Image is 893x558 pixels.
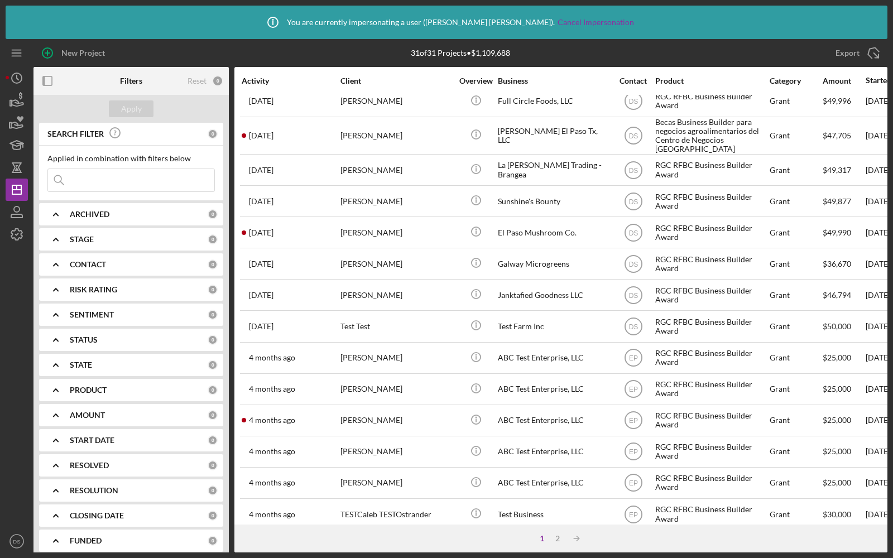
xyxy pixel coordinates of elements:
[208,259,218,270] div: 0
[836,42,860,64] div: Export
[249,97,273,105] time: 2025-06-19 16:43
[340,343,452,373] div: [PERSON_NAME]
[655,311,767,341] div: RGC RFBC Business Builder Award
[823,186,865,216] div: $49,877
[628,511,637,518] text: EP
[823,86,865,116] div: $49,996
[340,249,452,278] div: [PERSON_NAME]
[655,155,767,185] div: RGC RFBC Business Builder Award
[628,417,637,425] text: EP
[655,499,767,529] div: RGC RFBC Business Builder Award
[340,374,452,404] div: [PERSON_NAME]
[249,197,273,206] time: 2025-06-11 20:02
[70,511,124,520] b: CLOSING DATE
[340,186,452,216] div: [PERSON_NAME]
[498,86,609,116] div: Full Circle Foods, LLC
[70,436,114,445] b: START DATE
[340,499,452,529] div: TESTCaleb TESTOstrander
[70,335,98,344] b: STATUS
[498,437,609,466] div: ABC Test Enterprise, LLC
[61,42,105,64] div: New Project
[498,311,609,341] div: Test Farm Inc
[47,129,104,138] b: SEARCH FILTER
[70,386,107,395] b: PRODUCT
[340,406,452,435] div: [PERSON_NAME]
[628,132,638,139] text: DS
[212,75,223,86] div: 0
[70,411,105,420] b: AMOUNT
[498,155,609,185] div: La [PERSON_NAME] Trading - Brangea
[655,186,767,216] div: RGC RFBC Business Builder Award
[655,406,767,435] div: RGC RFBC Business Builder Award
[208,209,218,219] div: 0
[70,360,92,369] b: STATE
[628,323,638,331] text: DS
[249,416,295,425] time: 2025-04-23 21:42
[498,280,609,310] div: Janktafied Goodness LLC
[208,335,218,345] div: 0
[498,118,609,153] div: [PERSON_NAME] El Paso Tx, LLC
[823,406,865,435] div: $25,000
[208,310,218,320] div: 0
[770,118,822,153] div: Grant
[13,538,20,545] text: DS
[823,118,865,153] div: $47,705
[70,536,102,545] b: FUNDED
[655,468,767,498] div: RGC RFBC Business Builder Award
[47,154,215,163] div: Applied in combination with filters below
[655,86,767,116] div: RGC RFBC Business Builder Award
[70,461,109,470] b: RESOLVED
[340,468,452,498] div: [PERSON_NAME]
[498,186,609,216] div: Sunshine's Bounty
[770,499,822,529] div: Grant
[208,460,218,470] div: 0
[823,76,865,85] div: Amount
[340,218,452,247] div: [PERSON_NAME]
[498,218,609,247] div: El Paso Mushroom Co.
[655,280,767,310] div: RGC RFBC Business Builder Award
[208,536,218,546] div: 0
[208,285,218,295] div: 0
[249,131,273,140] time: 2025-07-11 04:44
[823,155,865,185] div: $49,317
[249,166,273,175] time: 2025-06-16 14:54
[208,234,218,244] div: 0
[770,374,822,404] div: Grant
[340,155,452,185] div: [PERSON_NAME]
[340,86,452,116] div: [PERSON_NAME]
[249,353,295,362] time: 2025-04-22 21:41
[109,100,153,117] button: Apply
[655,374,767,404] div: RGC RFBC Business Builder Award
[628,98,638,105] text: DS
[498,468,609,498] div: ABC Test Enterprise, LLC
[770,437,822,466] div: Grant
[770,311,822,341] div: Grant
[628,479,637,487] text: EP
[612,76,654,85] div: Contact
[628,260,638,268] text: DS
[70,285,117,294] b: RISK RATING
[866,76,891,85] div: Started
[498,76,609,85] div: Business
[249,510,295,519] time: 2025-04-22 19:51
[259,8,634,36] div: You are currently impersonating a user ( [PERSON_NAME] [PERSON_NAME] ).
[249,478,295,487] time: 2025-04-22 21:33
[823,499,865,529] div: $30,000
[823,343,865,373] div: $25,000
[411,49,510,57] div: 31 of 31 Projects • $1,109,688
[340,311,452,341] div: Test Test
[770,249,822,278] div: Grant
[628,198,638,205] text: DS
[208,385,218,395] div: 0
[558,18,634,27] a: Cancel Impersonation
[628,166,638,174] text: DS
[498,343,609,373] div: ABC Test Enterprise, LLC
[823,280,865,310] div: $46,794
[242,76,339,85] div: Activity
[120,76,142,85] b: Filters
[655,249,767,278] div: RGC RFBC Business Builder Award
[208,511,218,521] div: 0
[33,42,116,64] button: New Project
[770,218,822,247] div: Grant
[655,218,767,247] div: RGC RFBC Business Builder Award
